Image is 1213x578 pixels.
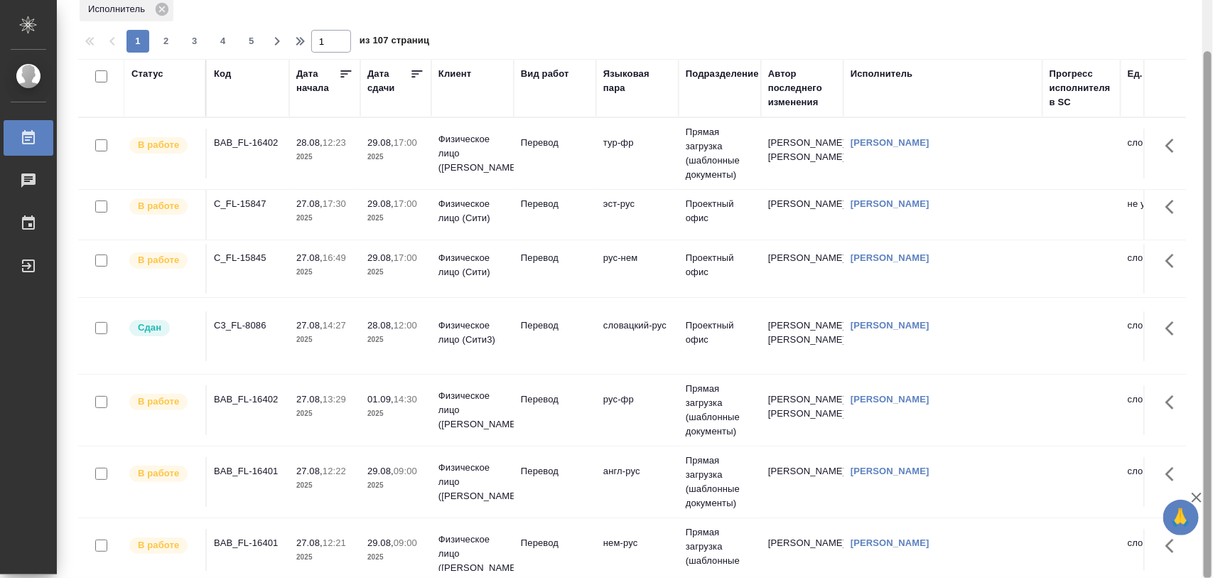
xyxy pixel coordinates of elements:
td: не указано [1121,190,1203,240]
td: [PERSON_NAME] [761,190,843,240]
div: Статус [131,67,163,81]
div: BAB_FL-16401 [214,536,282,550]
p: 2025 [367,150,424,164]
div: C_FL-15847 [214,197,282,211]
a: [PERSON_NAME] [851,252,929,263]
td: [PERSON_NAME] [761,457,843,507]
a: [PERSON_NAME] [851,320,929,331]
p: 2025 [296,211,353,225]
div: Исполнитель выполняет работу [128,136,198,155]
p: 2025 [367,265,424,279]
div: Дата начала [296,67,339,95]
p: 27.08, [296,394,323,405]
p: Физическое лицо ([PERSON_NAME]) [438,532,507,575]
button: Здесь прячутся важные кнопки [1157,385,1191,419]
button: Здесь прячутся важные кнопки [1157,311,1191,346]
p: 17:30 [323,198,346,209]
div: BAB_FL-16402 [214,136,282,150]
div: Подразделение [686,67,759,81]
div: Ед. изм [1128,67,1163,81]
div: Автор последнего изменения [768,67,836,109]
td: [PERSON_NAME] [PERSON_NAME] [761,311,843,361]
p: 12:21 [323,537,346,548]
div: Исполнитель выполняет работу [128,464,198,483]
td: рус-нем [596,244,679,294]
p: В работе [138,395,179,409]
button: 5 [240,30,263,53]
p: 29.08, [367,252,394,263]
p: 2025 [296,265,353,279]
div: C_FL-15845 [214,251,282,265]
p: 16:49 [323,252,346,263]
p: 13:29 [323,394,346,405]
p: 17:00 [394,252,417,263]
p: 2025 [296,478,353,493]
p: В работе [138,138,179,152]
p: 28.08, [367,320,394,331]
p: Сдан [138,321,161,335]
td: слово [1121,385,1203,435]
p: 2025 [296,407,353,421]
p: 17:00 [394,137,417,148]
p: В работе [138,199,179,213]
p: 2025 [296,333,353,347]
td: тур-фр [596,129,679,178]
p: 2025 [367,478,424,493]
p: 29.08, [367,198,394,209]
p: 12:23 [323,137,346,148]
button: Здесь прячутся важные кнопки [1157,129,1191,163]
div: Вид работ [521,67,569,81]
td: Проектный офис [679,311,761,361]
p: Физическое лицо ([PERSON_NAME]) [438,461,507,503]
p: Перевод [521,251,589,265]
div: Код [214,67,231,81]
td: Прямая загрузка (шаблонные документы) [679,375,761,446]
span: 2 [155,34,178,48]
p: Физическое лицо (Сити) [438,197,507,225]
p: 27.08, [296,537,323,548]
div: C3_FL-8086 [214,319,282,333]
button: 4 [212,30,234,53]
button: Здесь прячутся важные кнопки [1157,457,1191,491]
p: 2025 [367,407,424,421]
p: 12:22 [323,466,346,476]
p: Перевод [521,136,589,150]
td: Проектный офис [679,244,761,294]
button: 2 [155,30,178,53]
p: 2025 [367,211,424,225]
p: Перевод [521,392,589,407]
td: англ-рус [596,457,679,507]
p: 27.08, [296,252,323,263]
p: 2025 [367,333,424,347]
p: 29.08, [367,137,394,148]
p: В работе [138,538,179,552]
div: Исполнитель выполняет работу [128,536,198,555]
p: 2025 [296,550,353,564]
p: 12:00 [394,320,417,331]
p: 14:27 [323,320,346,331]
span: из 107 страниц [360,32,429,53]
p: 2025 [296,150,353,164]
td: слово [1121,311,1203,361]
td: рус-фр [596,385,679,435]
div: Менеджер проверил работу исполнителя, передает ее на следующий этап [128,319,198,338]
td: слово [1121,457,1203,507]
p: 2025 [367,550,424,564]
p: В работе [138,253,179,267]
td: [PERSON_NAME] [PERSON_NAME] [761,385,843,435]
div: Дата сдачи [367,67,410,95]
a: [PERSON_NAME] [851,537,929,548]
p: 09:00 [394,537,417,548]
p: 27.08, [296,320,323,331]
p: 29.08, [367,537,394,548]
td: слово [1121,129,1203,178]
p: Перевод [521,319,589,333]
button: 3 [183,30,206,53]
p: 17:00 [394,198,417,209]
p: Перевод [521,197,589,211]
p: 29.08, [367,466,394,476]
div: Языковая пара [603,67,672,95]
td: Прямая загрузка (шаблонные документы) [679,446,761,518]
a: [PERSON_NAME] [851,137,929,148]
div: Исполнитель выполняет работу [128,197,198,216]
